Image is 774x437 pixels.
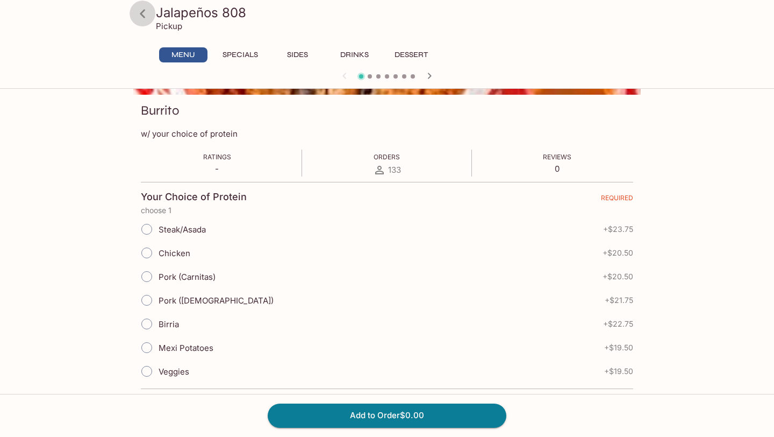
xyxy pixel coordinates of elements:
[374,153,400,161] span: Orders
[159,343,213,353] span: Mexi Potatoes
[268,404,506,427] button: Add to Order$0.00
[543,164,571,174] p: 0
[159,295,274,306] span: Pork ([DEMOGRAPHIC_DATA])
[159,224,206,235] span: Steak/Asada
[387,47,435,62] button: Dessert
[603,225,633,234] span: + $23.75
[604,343,633,352] span: + $19.50
[159,366,189,377] span: Veggies
[159,319,179,329] span: Birria
[605,296,633,305] span: + $21.75
[543,153,571,161] span: Reviews
[141,102,179,119] h3: Burrito
[603,249,633,257] span: + $20.50
[159,272,216,282] span: Pork (Carnitas)
[203,164,231,174] p: -
[159,248,190,258] span: Chicken
[156,21,182,31] p: Pickup
[216,47,264,62] button: Specials
[603,272,633,281] span: + $20.50
[330,47,378,62] button: Drinks
[141,206,633,215] p: choose 1
[156,4,636,21] h3: Jalapeños 808
[603,320,633,328] span: + $22.75
[601,194,633,206] span: REQUIRED
[273,47,321,62] button: Sides
[388,165,401,175] span: 133
[604,367,633,376] span: + $19.50
[203,153,231,161] span: Ratings
[159,47,207,62] button: Menu
[141,191,247,203] h4: Your Choice of Protein
[141,129,633,139] p: w/ your choice of protein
